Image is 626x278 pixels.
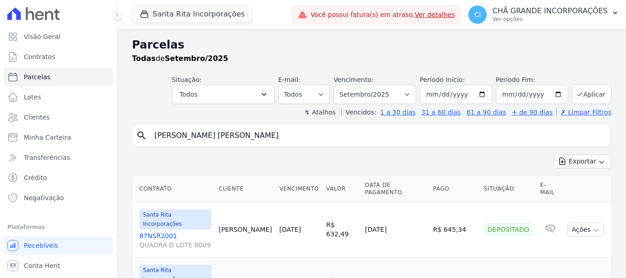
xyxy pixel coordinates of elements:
[467,109,506,116] a: 61 a 90 dias
[24,153,70,162] span: Transferências
[341,109,376,116] label: Vencidos:
[492,6,608,16] p: CHÃ GRANDE INCORPORAÇÕES
[172,76,202,83] label: Situação:
[4,48,113,66] a: Contratos
[279,226,301,233] a: [DATE]
[429,202,480,257] td: R$ 645,34
[311,10,455,20] span: Você possui fatura(s) em atraso.
[24,193,64,202] span: Negativação
[278,76,301,83] label: E-mail:
[4,68,113,86] a: Parcelas
[537,176,564,202] th: E-mail
[24,133,71,142] span: Minha Carteira
[4,169,113,187] a: Crédito
[24,72,50,82] span: Parcelas
[139,240,211,250] span: QUADRA D LOTE 0009
[567,223,604,237] button: Ações
[215,202,275,257] td: [PERSON_NAME]
[492,16,608,23] p: Ver opções
[132,5,253,23] button: Santa Rita Incorporações
[4,256,113,275] a: Conta Hent
[136,130,147,141] i: search
[132,53,228,64] p: de
[475,11,481,18] span: CI
[512,109,553,116] a: + de 90 dias
[180,89,198,100] span: Todos
[275,176,322,202] th: Vencimento
[4,148,113,167] a: Transferências
[380,109,416,116] a: 1 a 30 dias
[132,176,215,202] th: Contrato
[420,76,465,83] label: Período Inicío:
[24,52,55,61] span: Contratos
[415,11,455,18] a: Ver detalhes
[24,261,60,270] span: Conta Hent
[132,54,156,63] strong: Todas
[323,202,362,257] td: R$ 632,49
[496,75,568,85] label: Período Fim:
[429,176,480,202] th: Pago
[4,108,113,126] a: Clientes
[165,54,228,63] strong: Setembro/2025
[554,154,611,169] button: Exportar
[362,176,429,202] th: Data de Pagamento
[461,2,626,27] button: CI CHÃ GRANDE INCORPORAÇÕES Ver opções
[4,189,113,207] a: Negativação
[139,231,211,250] a: 87NSR2001QUADRA D LOTE 0009
[24,241,58,250] span: Recebíveis
[24,93,41,102] span: Lotes
[24,113,49,122] span: Clientes
[4,128,113,147] a: Minha Carteira
[139,209,211,229] span: Santa Rita Incorporações
[7,222,110,233] div: Plataformas
[362,202,429,257] td: [DATE]
[4,88,113,106] a: Lotes
[24,32,60,41] span: Visão Geral
[149,126,607,145] input: Buscar por nome do lote ou do cliente
[421,109,461,116] a: 31 a 60 dias
[334,76,373,83] label: Vencimento:
[304,109,335,116] label: ↯ Atalhos
[4,27,113,46] a: Visão Geral
[132,37,611,53] h2: Parcelas
[484,223,533,236] div: Depositado
[4,236,113,255] a: Recebíveis
[480,176,537,202] th: Situação
[556,109,611,116] a: ✗ Limpar Filtros
[172,85,275,104] button: Todos
[24,173,47,182] span: Crédito
[572,84,611,104] button: Aplicar
[323,176,362,202] th: Valor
